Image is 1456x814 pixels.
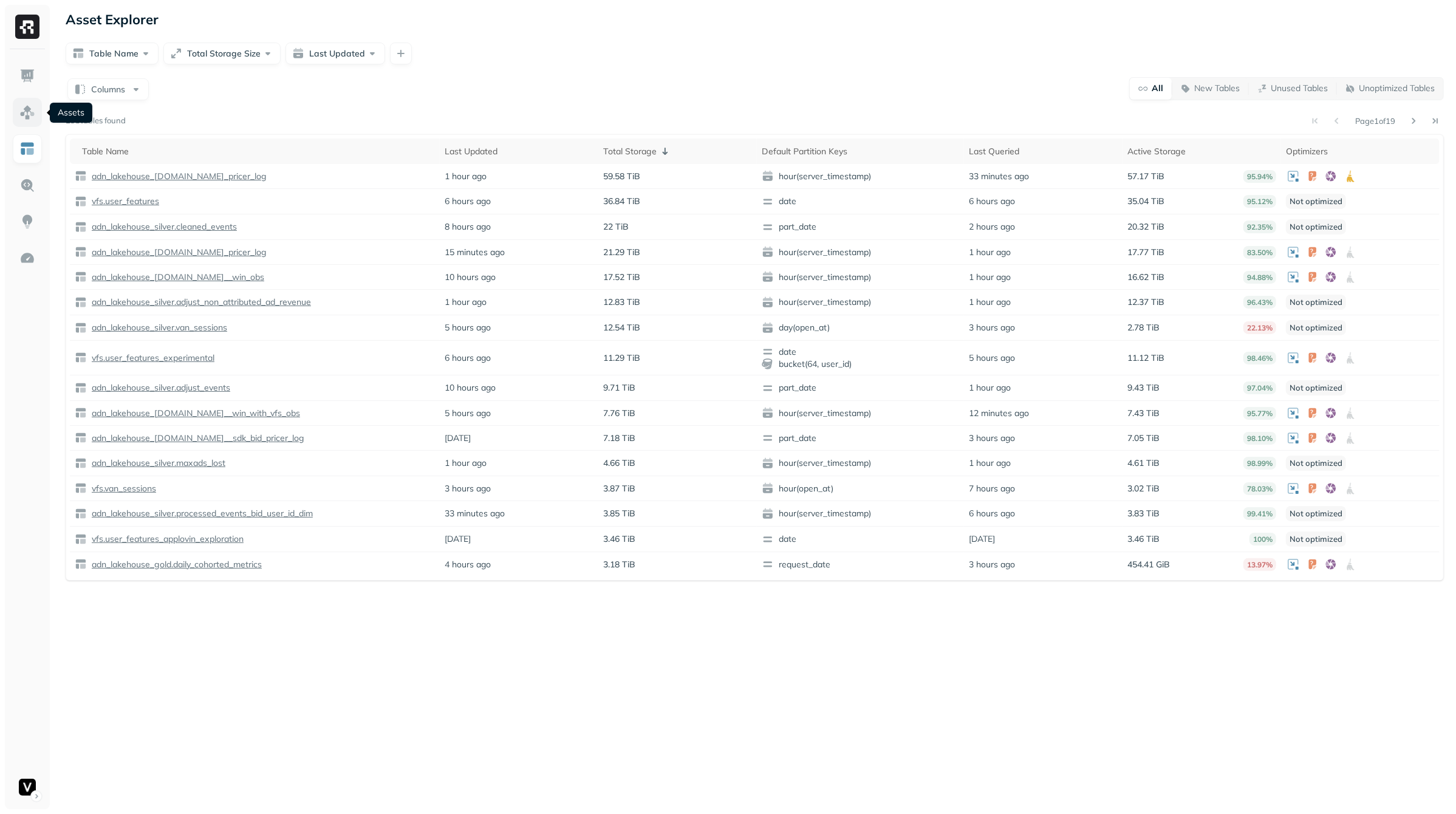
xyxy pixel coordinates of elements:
p: 7 hours ago [969,483,1015,494]
img: table [75,322,87,334]
p: 6 hours ago [445,196,491,207]
img: Assets [19,104,35,120]
span: hour(server_timestamp) [762,246,959,258]
p: vfs.user_features_experimental [89,352,214,364]
a: adn_lakehouse_silver.adjust_non_attributed_ad_revenue [87,296,311,308]
img: Query Explorer [19,177,35,193]
p: 1 hour ago [445,296,487,308]
button: Total Storage Size [163,43,281,64]
div: Table Name [82,146,435,157]
div: Active Storage [1127,146,1276,157]
p: 3.83 TiB [1127,508,1160,519]
div: Optimizers [1286,146,1435,157]
p: 10 hours ago [445,272,496,283]
img: table [75,221,87,233]
a: adn_lakehouse_[DOMAIN_NAME]__sdk_bid_pricer_log [87,433,304,444]
a: adn_lakehouse_[DOMAIN_NAME]__win_obs [87,272,264,283]
p: 6 hours ago [445,352,491,364]
p: 6 hours ago [969,508,1015,519]
div: Last Updated [445,146,593,157]
span: bucket(64, user_id) [762,358,959,370]
p: 3.18 TiB [603,559,635,570]
p: vfs.user_features_applovin_exploration [89,533,244,545]
div: Default Partition Keys [762,146,959,157]
a: adn_lakehouse_silver.maxads_lost [87,457,225,469]
p: 17.77 TiB [1127,247,1164,258]
p: 21.29 TiB [603,247,640,258]
p: 35.04 TiB [1127,196,1164,207]
p: 98.99% [1243,457,1276,470]
img: table [75,407,87,419]
p: 12.83 TiB [603,296,640,308]
p: 83.50% [1243,246,1276,259]
img: Asset Explorer [19,141,35,157]
p: 3.02 TiB [1127,483,1160,494]
button: Table Name [66,43,159,64]
span: hour(server_timestamp) [762,457,959,470]
p: 7.76 TiB [603,408,635,419]
p: Unused Tables [1271,83,1328,94]
p: 1 hour ago [969,382,1011,394]
a: adn_lakehouse_[DOMAIN_NAME]_pricer_log [87,171,267,182]
img: table [75,296,87,309]
img: Optimization [19,250,35,266]
p: Not optimized [1286,532,1346,547]
p: 95.77% [1243,407,1276,420]
span: hour(open_at) [762,482,959,494]
p: 13.97% [1243,558,1276,571]
a: adn_lakehouse_silver.adjust_events [87,382,230,394]
p: 92.35% [1243,221,1276,233]
p: 16.62 TiB [1127,272,1164,283]
p: 33 minutes ago [445,508,505,519]
p: 2.78 TiB [1127,322,1160,333]
img: table [75,558,87,570]
span: hour(server_timestamp) [762,296,959,309]
p: Not optimized [1286,320,1346,335]
p: adn_lakehouse_silver.adjust_non_attributed_ad_revenue [89,296,311,308]
p: 3 hours ago [969,559,1015,570]
p: 454.41 GiB [1127,559,1170,570]
p: 12 minutes ago [969,408,1029,419]
p: 33 minutes ago [969,171,1029,182]
a: adn_lakehouse_silver.processed_events_bid_user_id_dim [87,508,313,519]
p: All [1152,83,1163,94]
p: 3.85 TiB [603,508,635,519]
p: Unoptimized Tables [1359,83,1435,94]
p: 1 hour ago [969,272,1011,283]
p: adn_lakehouse_[DOMAIN_NAME]__win_obs [89,272,264,283]
p: 11.12 TiB [1127,352,1164,364]
p: 22 TiB [603,221,629,233]
p: 100% [1249,533,1276,546]
p: [DATE] [969,533,995,545]
p: 6 hours ago [969,196,1015,207]
a: adn_lakehouse_gold.daily_cohorted_metrics [87,559,262,570]
a: adn_lakehouse_[DOMAIN_NAME]__win_with_vfs_obs [87,408,300,419]
p: adn_lakehouse_[DOMAIN_NAME]_pricer_log [89,247,267,258]
p: Asset Explorer [66,11,159,28]
p: Not optimized [1286,380,1346,395]
p: 95.94% [1243,170,1276,183]
p: 59.58 TiB [603,171,640,182]
p: 7.05 TiB [1127,433,1160,444]
span: hour(server_timestamp) [762,170,959,182]
button: Last Updated [285,43,385,64]
p: 78.03% [1243,482,1276,495]
img: table [75,352,87,364]
p: vfs.user_features [89,196,159,207]
p: 20.32 TiB [1127,221,1164,233]
p: adn_lakehouse_silver.cleaned_events [89,221,237,233]
img: table [75,196,87,208]
p: 8 hours ago [445,221,491,233]
span: date [762,196,959,208]
p: [DATE] [445,533,471,545]
p: 4.66 TiB [603,457,635,469]
button: Columns [67,78,149,100]
a: adn_lakehouse_[DOMAIN_NAME]_pricer_log [87,247,267,258]
img: table [75,457,87,470]
div: Total Storage [603,144,752,159]
span: request_date [762,558,959,570]
span: day(open_at) [762,322,959,334]
p: 3.46 TiB [603,533,635,545]
p: 96.43% [1243,296,1276,309]
p: 17.52 TiB [603,272,640,283]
